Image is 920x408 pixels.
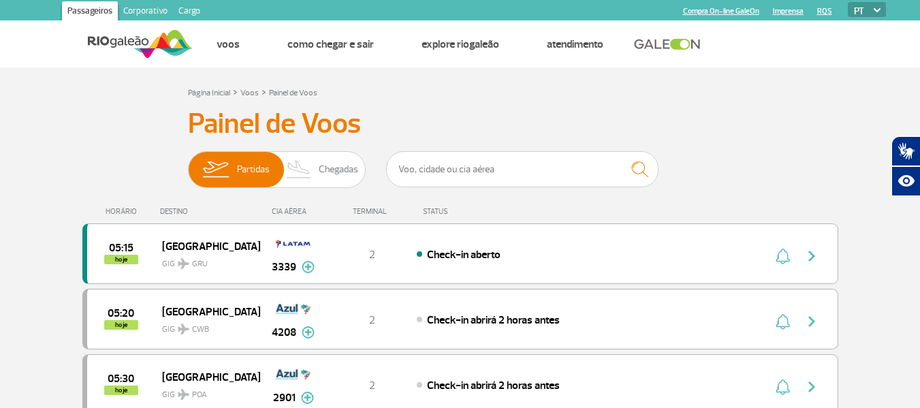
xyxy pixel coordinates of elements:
[104,320,138,330] span: hoje
[328,207,416,216] div: TERMINAL
[162,237,249,255] span: [GEOGRAPHIC_DATA]
[261,84,266,99] a: >
[302,261,315,273] img: mais-info-painel-voo.svg
[773,7,804,16] a: Imprensa
[369,248,375,262] span: 2
[891,166,920,196] button: Abrir recursos assistivos.
[62,1,118,23] a: Passageiros
[86,207,161,216] div: HORÁRIO
[269,88,317,98] a: Painel de Voos
[272,324,296,341] span: 4208
[776,248,790,264] img: sino-painel-voo.svg
[109,243,133,253] span: 2025-09-30 05:15:00
[178,389,189,400] img: destiny_airplane.svg
[279,152,319,187] img: slider-desembarque
[162,316,249,336] span: GIG
[369,313,375,327] span: 2
[162,302,249,320] span: [GEOGRAPHIC_DATA]
[319,152,358,187] span: Chegadas
[427,379,560,392] span: Check-in abrirá 2 horas antes
[104,255,138,264] span: hoje
[188,107,733,141] h3: Painel de Voos
[104,386,138,395] span: hoje
[259,207,328,216] div: CIA AÉREA
[427,313,560,327] span: Check-in abrirá 2 horas antes
[427,248,501,262] span: Check-in aberto
[108,309,134,318] span: 2025-09-30 05:20:00
[804,379,820,395] img: seta-direita-painel-voo.svg
[422,37,499,51] a: Explore RIOgaleão
[240,88,259,98] a: Voos
[162,251,249,270] span: GIG
[178,258,189,269] img: destiny_airplane.svg
[776,379,790,395] img: sino-painel-voo.svg
[369,379,375,392] span: 2
[301,392,314,404] img: mais-info-painel-voo.svg
[188,88,230,98] a: Página Inicial
[416,207,527,216] div: STATUS
[233,84,238,99] a: >
[891,136,920,196] div: Plugin de acessibilidade da Hand Talk.
[683,7,759,16] a: Compra On-line GaleOn
[817,7,832,16] a: RQS
[118,1,173,23] a: Corporativo
[804,313,820,330] img: seta-direita-painel-voo.svg
[237,152,270,187] span: Partidas
[162,368,249,386] span: [GEOGRAPHIC_DATA]
[272,259,296,275] span: 3339
[302,326,315,339] img: mais-info-painel-voo.svg
[108,374,134,383] span: 2025-09-30 05:30:00
[178,324,189,334] img: destiny_airplane.svg
[194,152,237,187] img: slider-embarque
[160,207,259,216] div: DESTINO
[173,1,206,23] a: Cargo
[273,390,296,406] span: 2901
[776,313,790,330] img: sino-painel-voo.svg
[287,37,374,51] a: Como chegar e sair
[162,381,249,401] span: GIG
[192,324,209,336] span: CWB
[192,389,207,401] span: POA
[192,258,208,270] span: GRU
[891,136,920,166] button: Abrir tradutor de língua de sinais.
[547,37,603,51] a: Atendimento
[217,37,240,51] a: Voos
[386,151,659,187] input: Voo, cidade ou cia aérea
[804,248,820,264] img: seta-direita-painel-voo.svg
